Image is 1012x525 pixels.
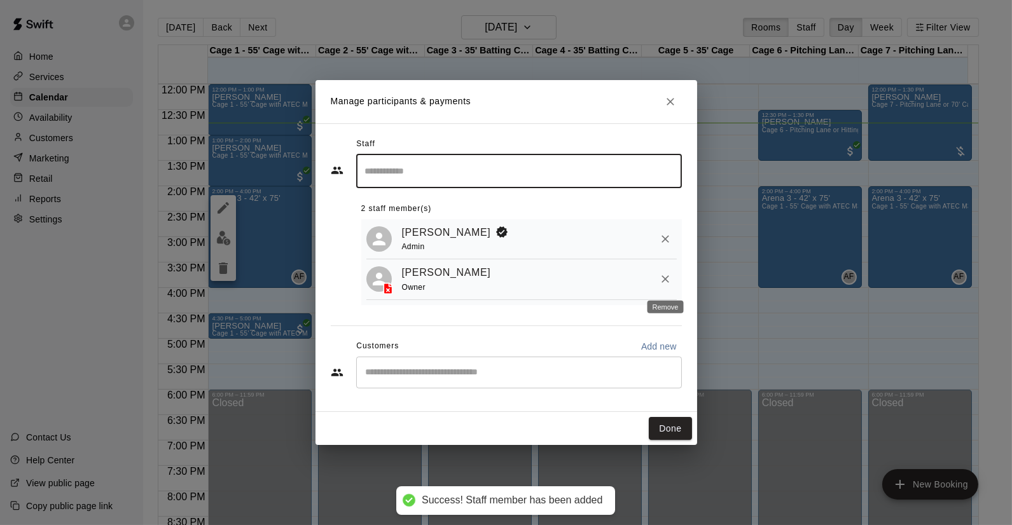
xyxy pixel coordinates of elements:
[402,242,425,251] span: Admin
[636,336,682,357] button: Add new
[366,226,392,252] div: Angie Finch
[402,224,491,241] a: [PERSON_NAME]
[356,154,682,188] div: Search staff
[402,264,491,281] a: [PERSON_NAME]
[356,336,399,357] span: Customers
[356,357,682,388] div: Start typing to search customers...
[654,228,677,250] button: Remove
[331,164,343,177] svg: Staff
[366,266,392,292] div: Jim Finch
[361,199,432,219] span: 2 staff member(s)
[659,90,682,113] button: Close
[356,134,375,154] span: Staff
[641,340,677,353] p: Add new
[648,301,684,313] div: Remove
[654,268,677,290] button: Remove
[496,226,508,238] svg: Booking Owner
[649,417,691,440] button: Done
[422,494,602,507] div: Success! Staff member has been added
[402,283,426,292] span: Owner
[331,366,343,379] svg: Customers
[331,95,471,108] p: Manage participants & payments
